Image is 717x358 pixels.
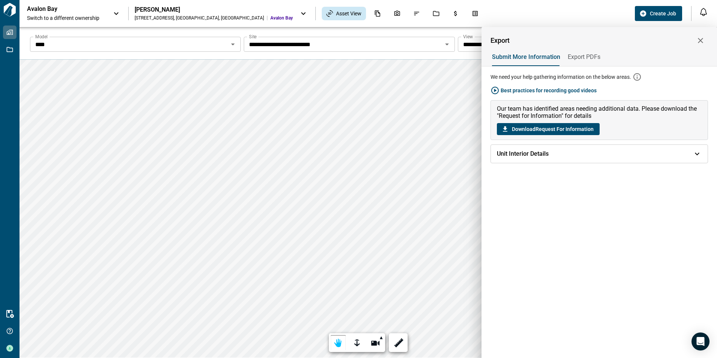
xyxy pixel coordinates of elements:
span: Export PDFs [568,53,600,61]
span: Unit Interior Details [497,150,549,158]
span: Submit More Information [492,53,560,61]
div: base tabs [484,48,708,66]
span: Export [490,37,510,44]
span: Download Request for Information [512,125,594,133]
span: Best practices for recording good videos [501,87,597,94]
div: Open Intercom Messenger [691,332,709,350]
div: Our team has identified areas needing additional data. Please download the "Request for Informati... [497,105,702,119]
span: We need your help gathering information on the below areas. [490,73,631,81]
button: DownloadRequest for Information [497,123,600,135]
button: Best practices for recording good videos [490,84,600,97]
